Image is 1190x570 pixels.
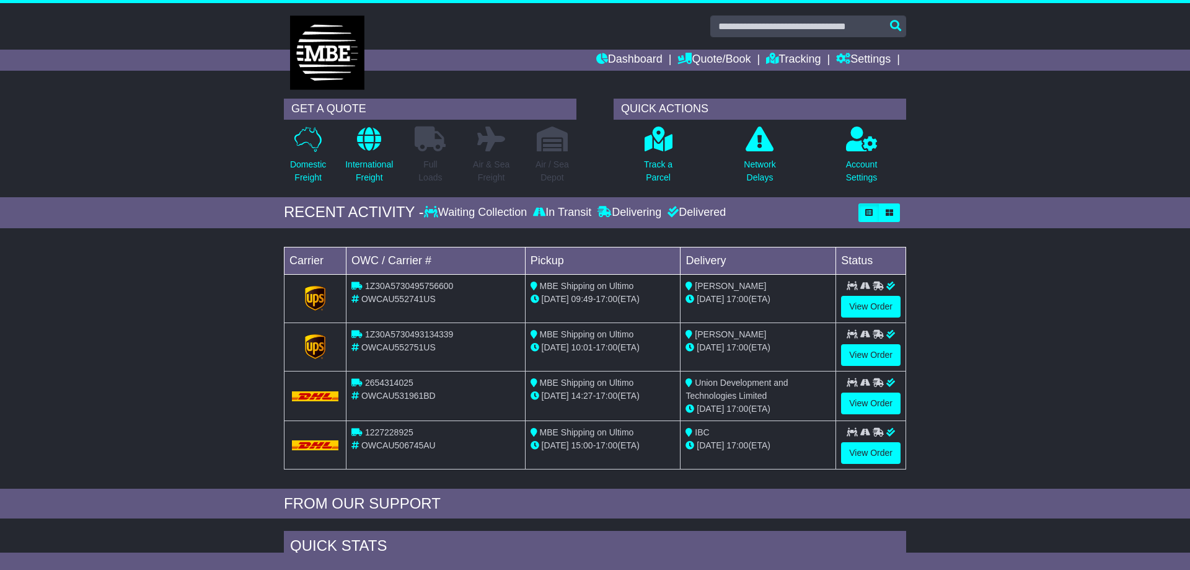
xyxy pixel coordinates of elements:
[540,427,634,437] span: MBE Shipping on Ultimo
[841,393,901,414] a: View Order
[697,294,724,304] span: [DATE]
[596,440,617,450] span: 17:00
[361,294,436,304] span: OWCAU552741US
[289,126,327,191] a: DomesticFreight
[743,126,776,191] a: NetworkDelays
[284,99,576,120] div: GET A QUOTE
[542,440,569,450] span: [DATE]
[697,342,724,352] span: [DATE]
[766,50,821,71] a: Tracking
[530,206,594,220] div: In Transit
[846,158,878,184] p: Account Settings
[305,286,326,311] img: GetCarrierServiceLogo
[664,206,726,220] div: Delivered
[596,50,663,71] a: Dashboard
[284,203,424,221] div: RECENT ACTIVITY -
[644,158,672,184] p: Track a Parcel
[726,342,748,352] span: 17:00
[677,50,751,71] a: Quote/Book
[695,329,766,339] span: [PERSON_NAME]
[542,342,569,352] span: [DATE]
[685,378,788,401] span: Union Development and Technologies Limited
[531,293,676,306] div: - (ETA)
[365,281,453,291] span: 1Z30A5730495756600
[305,334,326,359] img: GetCarrierServiceLogo
[571,294,593,304] span: 09:49
[571,440,593,450] span: 15:00
[726,294,748,304] span: 17:00
[695,281,766,291] span: [PERSON_NAME]
[345,126,394,191] a: InternationalFreight
[614,99,906,120] div: QUICK ACTIONS
[596,391,617,401] span: 17:00
[345,158,393,184] p: International Freight
[540,378,634,388] span: MBE Shipping on Ultimo
[697,440,724,450] span: [DATE]
[361,440,436,450] span: OWCAU506745AU
[346,247,526,274] td: OWC / Carrier #
[685,293,831,306] div: (ETA)
[845,126,878,191] a: AccountSettings
[284,247,346,274] td: Carrier
[643,126,673,191] a: Track aParcel
[571,342,593,352] span: 10:01
[535,158,569,184] p: Air / Sea Depot
[540,329,634,339] span: MBE Shipping on Ultimo
[836,50,891,71] a: Settings
[542,294,569,304] span: [DATE]
[531,390,676,403] div: - (ETA)
[594,206,664,220] div: Delivering
[540,281,634,291] span: MBE Shipping on Ultimo
[361,342,436,352] span: OWCAU552751US
[841,296,901,318] a: View Order
[571,391,593,401] span: 14:27
[726,404,748,414] span: 17:00
[365,329,453,339] span: 1Z30A5730493134339
[473,158,509,184] p: Air & Sea Freight
[531,439,676,452] div: - (ETA)
[685,439,831,452] div: (ETA)
[292,391,338,401] img: DHL.png
[365,378,413,388] span: 2654314025
[685,341,831,354] div: (ETA)
[841,442,901,464] a: View Order
[292,440,338,450] img: DHL.png
[681,247,836,274] td: Delivery
[525,247,681,274] td: Pickup
[415,158,446,184] p: Full Loads
[685,403,831,416] div: (ETA)
[836,247,906,274] td: Status
[284,531,906,564] div: Quick Stats
[841,344,901,366] a: View Order
[596,294,617,304] span: 17:00
[726,440,748,450] span: 17:00
[365,427,413,437] span: 1227228925
[290,158,326,184] p: Domestic Freight
[542,391,569,401] span: [DATE]
[596,342,617,352] span: 17:00
[424,206,530,220] div: Waiting Collection
[697,404,724,414] span: [DATE]
[695,427,709,437] span: IBC
[744,158,775,184] p: Network Delays
[531,341,676,354] div: - (ETA)
[284,495,906,513] div: FROM OUR SUPPORT
[361,391,436,401] span: OWCAU531961BD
